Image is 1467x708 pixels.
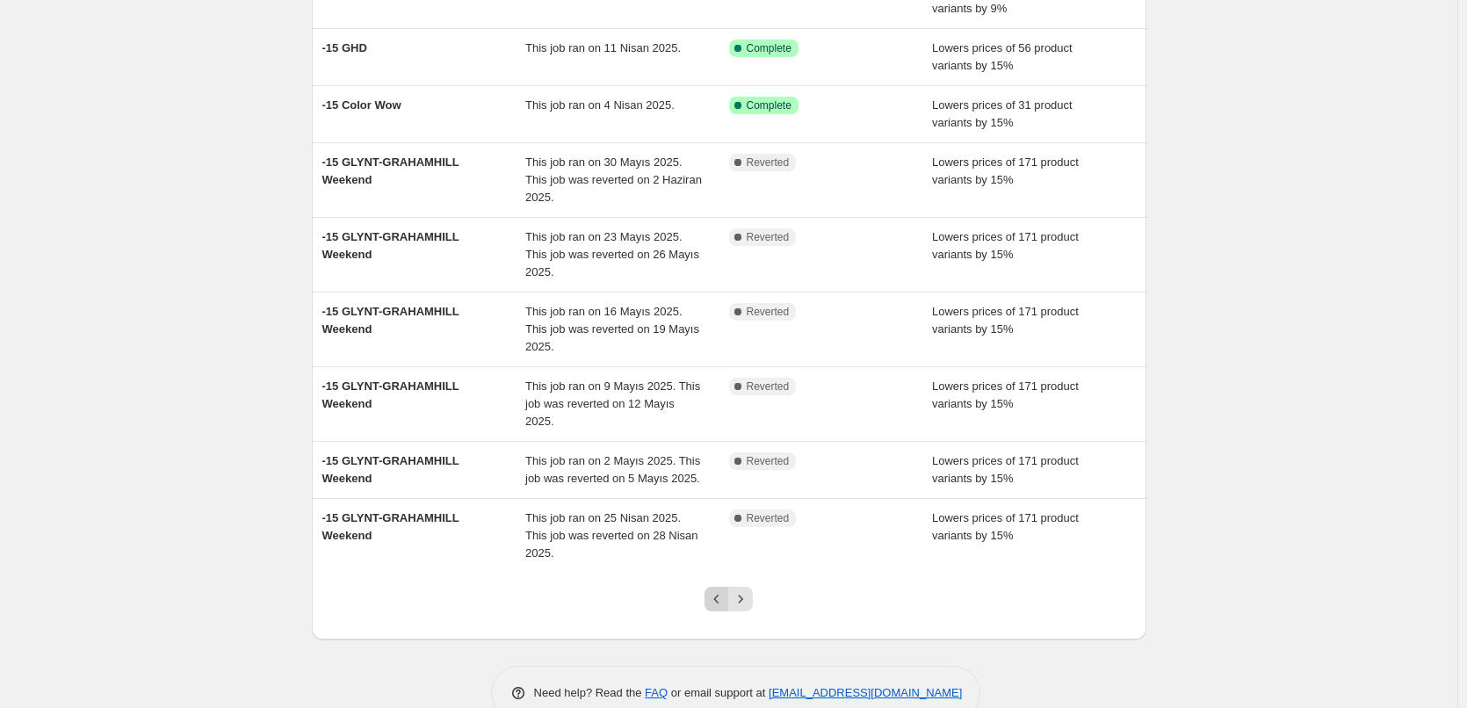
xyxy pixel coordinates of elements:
span: Reverted [747,155,790,170]
span: This job ran on 30 Mayıs 2025. This job was reverted on 2 Haziran 2025. [525,155,702,204]
a: FAQ [645,686,668,699]
span: Reverted [747,305,790,319]
button: Next [728,587,753,611]
span: Lowers prices of 171 product variants by 15% [932,511,1079,542]
nav: Pagination [705,587,753,611]
span: Reverted [747,230,790,244]
span: Complete [747,41,791,55]
span: This job ran on 11 Nisan 2025. [525,41,681,54]
span: This job ran on 4 Nisan 2025. [525,98,675,112]
span: -15 GHD [322,41,367,54]
span: Lowers prices of 171 product variants by 15% [932,155,1079,186]
span: Lowers prices of 171 product variants by 15% [932,230,1079,261]
span: Lowers prices of 171 product variants by 15% [932,454,1079,485]
span: -15 GLYNT-GRAHAMHILL Weekend [322,230,459,261]
span: -15 GLYNT-GRAHAMHILL Weekend [322,155,459,186]
span: -15 GLYNT-GRAHAMHILL Weekend [322,305,459,336]
span: Reverted [747,454,790,468]
span: This job ran on 23 Mayıs 2025. This job was reverted on 26 Mayıs 2025. [525,230,699,278]
a: [EMAIL_ADDRESS][DOMAIN_NAME] [769,686,962,699]
span: Lowers prices of 171 product variants by 15% [932,379,1079,410]
span: This job ran on 9 Mayıs 2025. This job was reverted on 12 Mayıs 2025. [525,379,700,428]
span: -15 GLYNT-GRAHAMHILL Weekend [322,379,459,410]
span: or email support at [668,686,769,699]
span: Lowers prices of 56 product variants by 15% [932,41,1073,72]
span: This job ran on 2 Mayıs 2025. This job was reverted on 5 Mayıs 2025. [525,454,700,485]
span: Lowers prices of 171 product variants by 15% [932,305,1079,336]
span: Reverted [747,511,790,525]
span: Need help? Read the [534,686,646,699]
button: Previous [705,587,729,611]
span: -15 GLYNT-GRAHAMHILL Weekend [322,511,459,542]
span: Lowers prices of 31 product variants by 15% [932,98,1073,129]
span: This job ran on 25 Nisan 2025. This job was reverted on 28 Nisan 2025. [525,511,698,560]
span: -15 Color Wow [322,98,401,112]
span: -15 GLYNT-GRAHAMHILL Weekend [322,454,459,485]
span: Complete [747,98,791,112]
span: This job ran on 16 Mayıs 2025. This job was reverted on 19 Mayıs 2025. [525,305,699,353]
span: Reverted [747,379,790,394]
